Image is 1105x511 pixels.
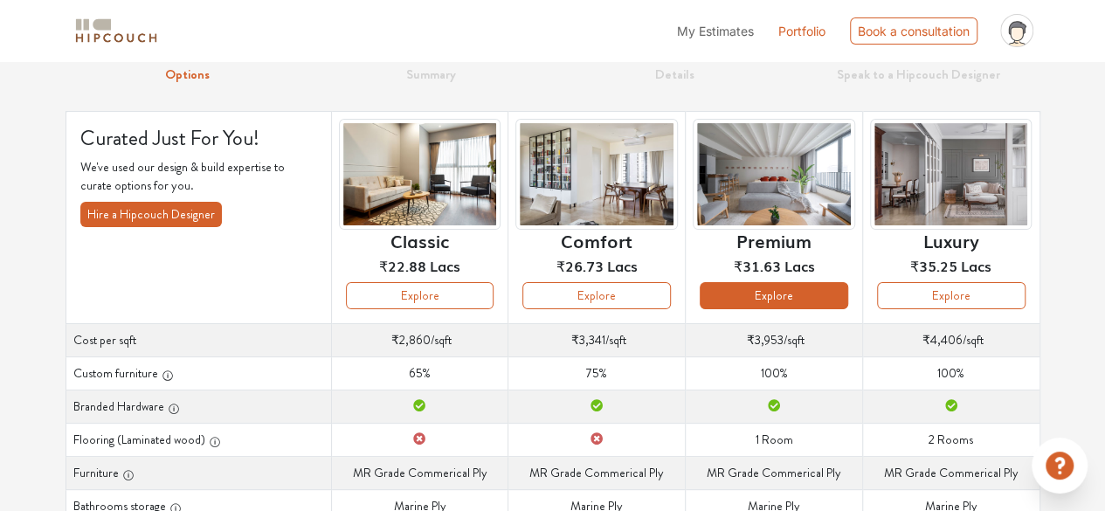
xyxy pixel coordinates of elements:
span: ₹2,860 [391,331,431,349]
td: 65% [331,356,508,390]
td: /sqft [862,323,1039,356]
td: 1 Room [686,423,863,456]
h4: Curated Just For You! [80,126,317,151]
th: Branded Hardware [66,390,331,423]
strong: Details [655,65,694,84]
th: Custom furniture [66,356,331,390]
button: Explore [877,282,1026,309]
h6: Classic [390,230,449,251]
span: ₹26.73 [556,255,604,276]
span: logo-horizontal.svg [73,11,160,51]
button: Explore [522,282,671,309]
button: Explore [346,282,494,309]
span: ₹35.25 [910,255,957,276]
span: Lacs [961,255,991,276]
strong: Summary [406,65,456,84]
img: header-preview [870,119,1032,230]
span: ₹4,406 [922,331,963,349]
td: /sqft [686,323,863,356]
img: header-preview [339,119,501,230]
td: /sqft [331,323,508,356]
strong: Speak to a Hipcouch Designer [837,65,1000,84]
h6: Premium [736,230,811,251]
th: Flooring (Laminated wood) [66,423,331,456]
h6: Comfort [561,230,632,251]
img: header-preview [693,119,855,230]
span: Lacs [607,255,638,276]
th: Cost per sqft [66,323,331,356]
td: 2 Rooms [862,423,1039,456]
span: Lacs [430,255,460,276]
img: header-preview [515,119,678,230]
td: /sqft [508,323,686,356]
td: 100% [862,356,1039,390]
p: We've used our design & build expertise to curate options for you. [80,158,317,195]
button: Explore [700,282,848,309]
td: 100% [686,356,863,390]
span: My Estimates [677,24,754,38]
th: Furniture [66,456,331,489]
td: MR Grade Commerical Ply [508,456,686,489]
span: ₹31.63 [733,255,780,276]
div: Book a consultation [850,17,977,45]
a: Portfolio [778,22,825,40]
img: logo-horizontal.svg [73,16,160,46]
span: ₹3,341 [571,331,605,349]
strong: Options [165,65,210,84]
button: Hire a Hipcouch Designer [80,202,222,227]
td: MR Grade Commerical Ply [331,456,508,489]
h6: Luxury [923,230,979,251]
td: MR Grade Commerical Ply [862,456,1039,489]
span: ₹3,953 [747,331,784,349]
td: MR Grade Commerical Ply [686,456,863,489]
span: Lacs [784,255,814,276]
td: 75% [508,356,686,390]
span: ₹22.88 [379,255,426,276]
